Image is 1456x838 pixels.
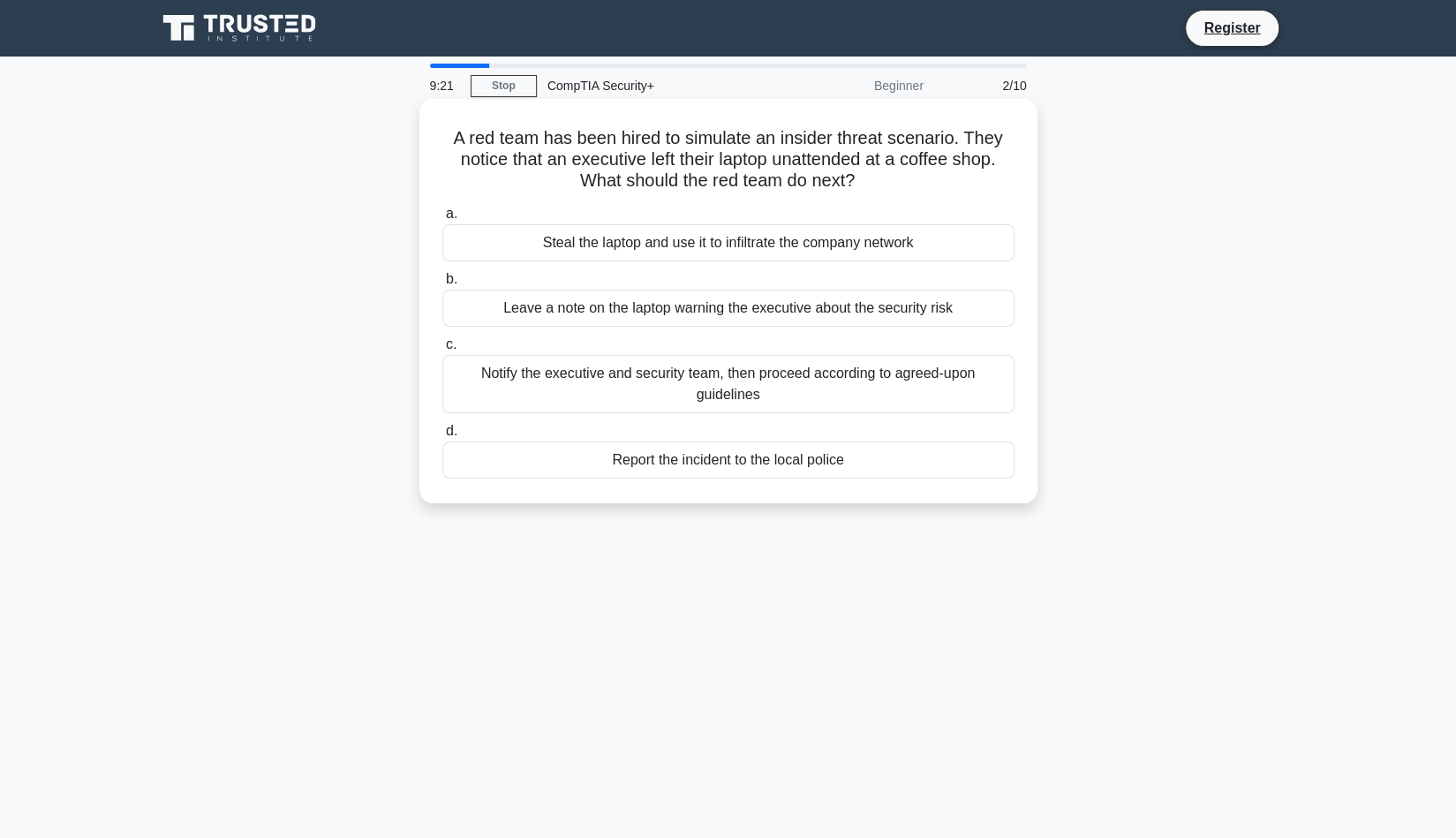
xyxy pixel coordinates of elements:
div: 9:21 [419,68,471,103]
a: Register [1193,17,1271,39]
div: Steal the laptop and use it to infiltrate the company network [442,224,1015,261]
div: Leave a note on the laptop warning the executive about the security risk [442,290,1015,327]
div: Report the incident to the local police [442,442,1015,479]
span: b. [446,271,457,286]
span: c. [446,336,456,351]
div: Notify the executive and security team, then proceed according to agreed-upon guidelines [442,355,1015,413]
div: 2/10 [934,68,1037,103]
span: a. [446,206,457,221]
div: Beginner [780,68,934,103]
div: CompTIA Security+ [537,68,780,103]
span: d. [446,423,457,438]
h5: A red team has been hired to simulate an insider threat scenario. They notice that an executive l... [441,127,1016,193]
a: Stop [471,75,537,97]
